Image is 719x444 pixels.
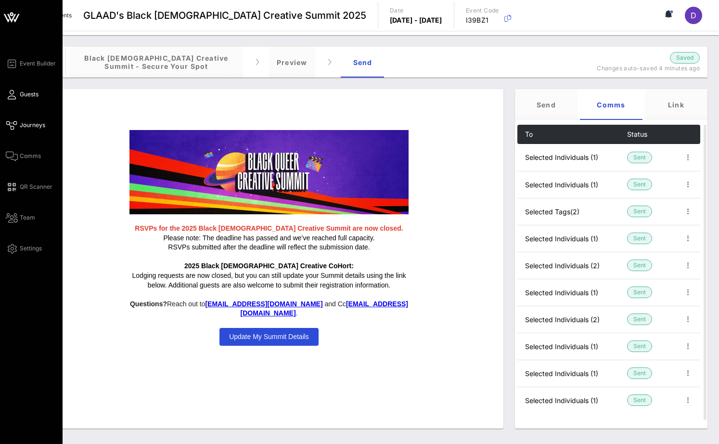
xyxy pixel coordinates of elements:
a: Guests [6,89,39,100]
strong: : [351,262,354,270]
div: Black [DEMOGRAPHIC_DATA] Creative Summit - Secure your Spot [70,47,243,78]
p: Event Code [466,6,499,15]
p: Lodging requests are now closed, but you can still update your Summit details using the link belo... [129,271,409,290]
div: D [685,7,702,24]
span: Sent [633,341,646,352]
span: Sent [633,395,646,405]
span: Team [20,213,35,222]
strong: Questions? [130,300,167,308]
span: Saved [676,53,693,63]
span: To [525,130,533,138]
a: Update My Summit Details [219,328,319,346]
td: Selected Individuals (1) [517,279,627,306]
span: D [691,11,696,20]
span: Settings [20,244,42,253]
p: Please note: The deadline has passed and we’ve reached full capacity. [129,224,409,243]
span: Sent [633,287,646,298]
span: Sent [633,368,646,379]
td: Selected Individuals (1) [517,171,627,198]
p: Date [390,6,442,15]
span: Comms [20,152,41,160]
span: Journeys [20,121,45,130]
td: Selected Tags (2) [517,198,627,225]
td: Selected Individuals (2) [517,252,627,279]
span: GLAAD's Black [DEMOGRAPHIC_DATA] Creative Summit 2025 [83,8,366,23]
span: QR Scanner [20,183,52,191]
div: Preview [269,47,315,78]
a: QR Scanner [6,181,52,193]
span: Sent [633,179,646,190]
span: Sent [633,314,646,325]
span: Sent [633,260,646,271]
span: Event Builder [20,59,56,68]
div: Link [645,89,707,120]
div: Send [341,47,385,78]
div: Reach out to and Cc . [129,300,409,318]
td: Selected Individuals (1) [517,225,627,252]
a: Settings [6,243,42,254]
th: Status [627,125,676,144]
span: Sent [633,206,646,217]
a: Comms [6,150,41,162]
a: Event Builder [6,58,56,69]
div: Comms [580,89,642,120]
td: Selected Individuals (1) [517,360,627,387]
th: To [517,125,627,144]
td: Selected Individuals (1) [517,144,627,171]
td: Selected Individuals (2) [517,306,627,333]
span: Sent [633,233,646,244]
strong: RSVPs for the 2025 Black [DEMOGRAPHIC_DATA] Creative Summit are now closed. [135,224,403,232]
span: Update My Summit Details [229,333,309,340]
p: RSVPs submitted after the deadline will reflect the submission date. [129,243,409,252]
div: Send [515,89,578,120]
a: [EMAIL_ADDRESS][DOMAIN_NAME] [205,300,322,308]
p: I39BZ1 [466,15,499,25]
strong: 2025 Black [DEMOGRAPHIC_DATA] Creative CoHort [184,262,351,270]
a: Team [6,212,35,223]
span: Status [627,130,647,138]
td: Selected Individuals (1) [517,387,627,414]
span: Guests [20,90,39,99]
p: Changes auto-saved 4 minutes ago [579,64,700,73]
p: [DATE] - [DATE] [390,15,442,25]
td: Selected Individuals (1) [517,333,627,360]
span: Sent [633,152,646,163]
a: Journeys [6,119,45,131]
